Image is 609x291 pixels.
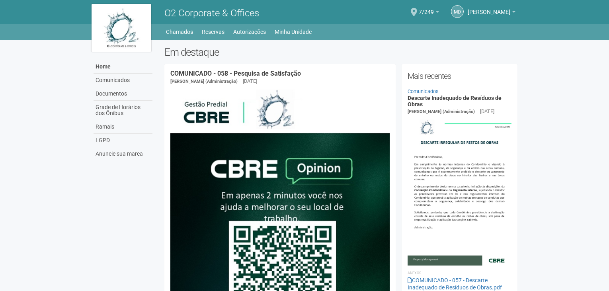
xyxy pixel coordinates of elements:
[408,88,439,94] a: Comunicados
[480,108,494,115] div: [DATE]
[408,70,511,82] h2: Mais recentes
[419,10,439,16] a: 7/249
[164,8,259,19] span: O2 Corporate & Offices
[408,270,511,277] li: Anexos
[408,277,502,291] a: COMUNICADO - 057 - Descarte Inadequado de Resíduos de Obras.pdf
[408,115,511,265] img: COMUNICADO%20-%20057%20-%20Descarte%20Inadequado%20de%20Res%C3%ADduos%20de%20Obras.jpg
[170,79,238,84] span: [PERSON_NAME] (Administração)
[94,134,152,147] a: LGPD
[94,120,152,134] a: Ramais
[419,1,434,15] span: 7/249
[243,78,257,85] div: [DATE]
[94,87,152,101] a: Documentos
[468,1,510,15] span: Monica da Graça Pinto Moura
[233,26,266,37] a: Autorizações
[164,46,517,58] h2: Em destaque
[202,26,224,37] a: Reservas
[94,101,152,120] a: Grade de Horários dos Ônibus
[94,74,152,87] a: Comunicados
[92,4,151,52] img: logo.jpg
[94,60,152,74] a: Home
[408,95,502,107] a: Descarte Inadequado de Resíduos de Obras
[94,147,152,160] a: Anuncie sua marca
[468,10,515,16] a: [PERSON_NAME]
[275,26,312,37] a: Minha Unidade
[170,70,301,77] a: COMUNICADO - 058 - Pesquisa de Satisfação
[166,26,193,37] a: Chamados
[408,109,475,114] span: [PERSON_NAME] (Administração)
[451,5,464,18] a: Md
